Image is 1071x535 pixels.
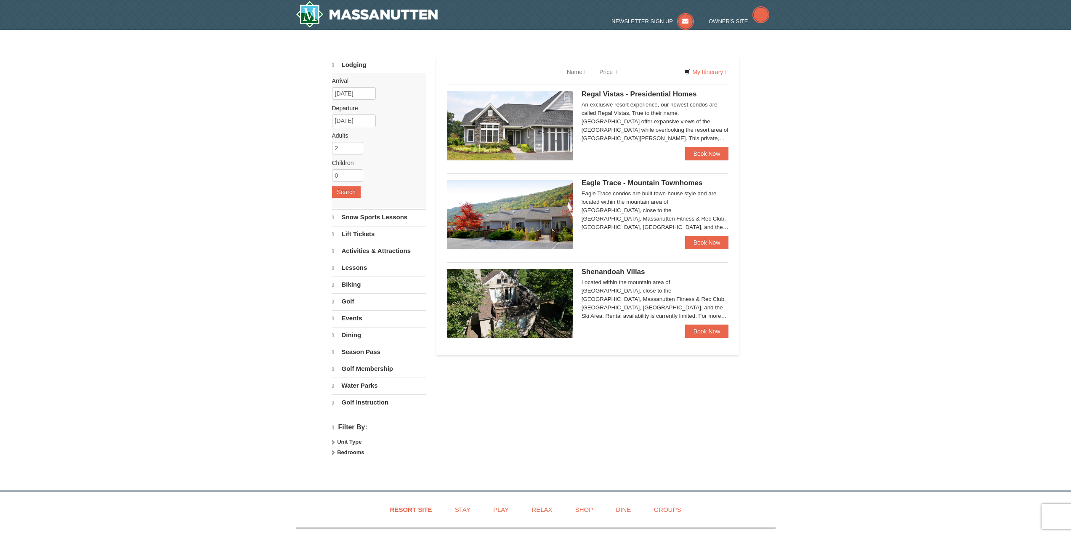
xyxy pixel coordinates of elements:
[611,18,694,24] a: Newsletter Sign Up
[332,260,426,276] a: Lessons
[332,293,426,309] a: Golf
[605,500,641,519] a: Dine
[332,327,426,343] a: Dining
[593,64,623,80] a: Price
[332,226,426,242] a: Lift Tickets
[447,91,573,160] img: 19218991-1-902409a9.jpg
[332,57,426,73] a: Lodging
[685,147,729,160] a: Book Now
[582,179,703,187] span: Eagle Trace - Mountain Townhomes
[332,310,426,326] a: Events
[380,500,443,519] a: Resort Site
[679,66,733,78] a: My Itinerary
[332,209,426,225] a: Snow Sports Lessons
[582,278,729,320] div: Located within the mountain area of [GEOGRAPHIC_DATA], close to the [GEOGRAPHIC_DATA], Massanutte...
[332,378,426,394] a: Water Parks
[296,1,438,28] a: Massanutten Resort
[582,189,729,232] div: Eagle Trace condos are built town-house style and are located within the mountain area of [GEOGRA...
[582,268,645,276] span: Shenandoah Villas
[296,1,438,28] img: Massanutten Resort Logo
[337,439,361,445] strong: Unit Type
[332,104,420,112] label: Departure
[685,325,729,338] a: Book Now
[332,186,361,198] button: Search
[332,159,420,167] label: Children
[483,500,519,519] a: Play
[332,77,420,85] label: Arrival
[643,500,691,519] a: Groups
[709,18,769,24] a: Owner's Site
[521,500,563,519] a: Relax
[447,269,573,338] img: 19219019-2-e70bf45f.jpg
[337,449,364,455] strong: Bedrooms
[332,361,426,377] a: Golf Membership
[561,64,593,80] a: Name
[447,180,573,249] img: 19218983-1-9b289e55.jpg
[611,18,673,24] span: Newsletter Sign Up
[332,394,426,410] a: Golf Instruction
[582,101,729,143] div: An exclusive resort experience, our newest condos are called Regal Vistas. True to their name, [G...
[685,236,729,249] a: Book Now
[332,277,426,293] a: Biking
[332,131,420,140] label: Adults
[709,18,748,24] span: Owner's Site
[565,500,604,519] a: Shop
[444,500,481,519] a: Stay
[332,423,426,431] h4: Filter By:
[582,90,697,98] span: Regal Vistas - Presidential Homes
[332,344,426,360] a: Season Pass
[332,243,426,259] a: Activities & Attractions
